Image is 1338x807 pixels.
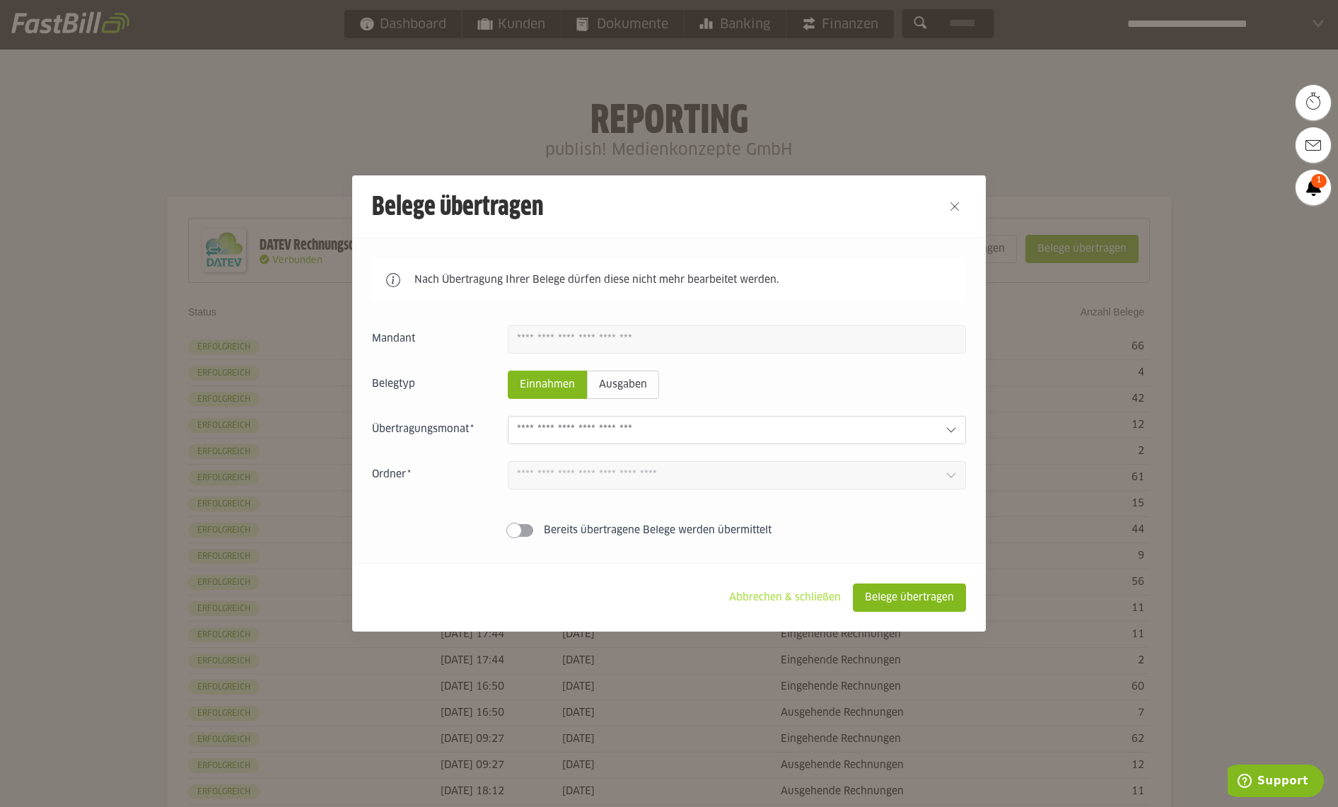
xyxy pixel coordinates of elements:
sl-switch: Bereits übertragene Belege werden übermittelt [372,523,966,538]
sl-radio-button: Einnahmen [508,371,587,399]
sl-button: Belege übertragen [853,584,966,612]
iframe: Öffnet ein Widget, in dem Sie weitere Informationen finden [1228,765,1324,800]
sl-button: Abbrechen & schließen [717,584,853,612]
sl-radio-button: Ausgaben [587,371,659,399]
a: 1 [1296,170,1331,205]
span: 1 [1311,174,1327,188]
